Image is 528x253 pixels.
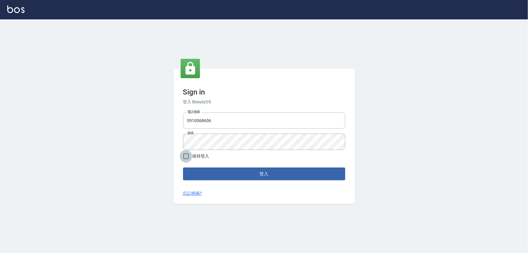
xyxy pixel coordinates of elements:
label: 密碼 [187,131,194,135]
label: 電話號碼 [187,110,200,114]
h3: Sign in [183,88,345,96]
img: Logo [7,5,25,13]
h6: 登入 BeautyOS [183,99,345,105]
button: 登入 [183,168,345,180]
a: 忘記密碼? [183,190,202,197]
span: 保持登入 [192,153,209,159]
